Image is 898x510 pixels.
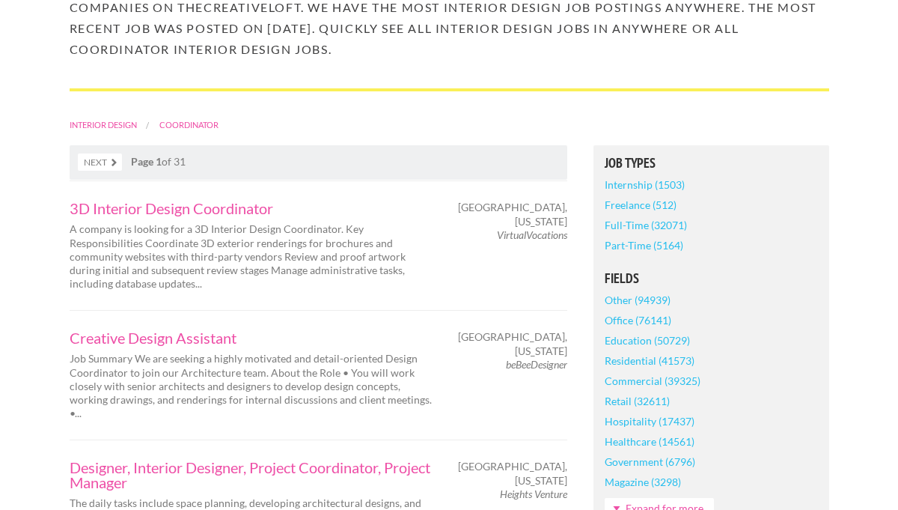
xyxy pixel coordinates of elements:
[497,228,567,241] em: VirtualVocations
[70,120,137,130] a: Interior Design
[70,145,567,180] nav: of 31
[605,371,700,391] a: Commercial (39325)
[605,157,818,170] h5: Job Types
[500,488,567,500] em: Heights Venture
[605,174,685,195] a: Internship (1503)
[605,452,695,472] a: Government (6796)
[70,352,436,420] p: Job Summary We are seeking a highly motivated and detail-oriented Design Coordinator to join our ...
[506,358,567,371] em: beBeeDesigner
[131,155,162,168] strong: Page 1
[458,460,567,487] span: [GEOGRAPHIC_DATA], [US_STATE]
[159,120,219,130] a: Coordinator
[605,310,671,330] a: Office (76141)
[605,391,670,411] a: Retail (32611)
[605,235,683,255] a: Part-Time (5164)
[605,215,687,235] a: Full-Time (32071)
[605,350,694,371] a: Residential (41573)
[605,290,671,310] a: Other (94939)
[70,330,436,345] a: Creative Design Assistant
[70,222,436,291] p: A company is looking for a 3D Interior Design Coordinator. Key Responsibilities Coordinate 3D ext...
[605,195,676,215] a: Freelance (512)
[605,431,694,452] a: Healthcare (14561)
[605,330,690,350] a: Education (50729)
[605,472,681,492] a: Magazine (3298)
[458,201,567,228] span: [GEOGRAPHIC_DATA], [US_STATE]
[78,154,122,171] a: Next
[605,411,694,431] a: Hospitality (17437)
[70,201,436,216] a: 3D Interior Design Coordinator
[605,272,818,285] h5: Fields
[458,330,567,357] span: [GEOGRAPHIC_DATA], [US_STATE]
[70,460,436,490] a: Designer, Interior Designer, Project Coordinator, Project Manager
